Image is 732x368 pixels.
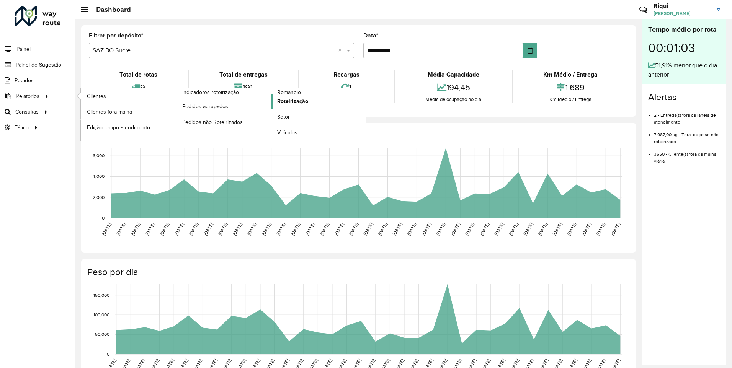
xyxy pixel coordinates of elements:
[173,222,185,236] text: [DATE]
[91,79,186,96] div: 9
[397,70,510,79] div: Média Capacidade
[87,108,132,116] span: Clientes fora malha
[450,222,461,236] text: [DATE]
[191,70,296,79] div: Total de entregas
[301,70,392,79] div: Recargas
[261,222,272,236] text: [DATE]
[203,222,214,236] text: [DATE]
[81,120,176,135] a: Edição tempo atendimento
[654,10,711,17] span: [PERSON_NAME]
[515,79,626,96] div: 1,689
[93,174,105,179] text: 4,000
[654,106,720,125] li: 2 - Entrega(s) fora da janela de atendimento
[87,267,628,278] h4: Peso por dia
[493,222,505,236] text: [DATE]
[93,293,109,298] text: 150,000
[130,222,141,236] text: [DATE]
[277,97,308,105] span: Roteirização
[377,222,388,236] text: [DATE]
[421,222,432,236] text: [DATE]
[89,31,144,40] label: Filtrar por depósito
[363,222,374,236] text: [DATE]
[217,222,228,236] text: [DATE]
[479,222,490,236] text: [DATE]
[301,79,392,96] div: 1
[348,222,359,236] text: [DATE]
[81,88,176,104] a: Clientes
[363,31,379,40] label: Data
[91,70,186,79] div: Total de rotas
[176,88,366,141] a: Romaneio
[277,113,290,121] span: Setor
[101,222,112,236] text: [DATE]
[397,96,510,103] div: Média de ocupação no dia
[648,92,720,103] h4: Alertas
[635,2,652,18] a: Contato Rápido
[88,5,131,14] h2: Dashboard
[176,99,271,114] a: Pedidos agrupados
[271,94,366,109] a: Roteirização
[16,45,31,53] span: Painel
[93,312,109,317] text: 100,000
[191,79,296,96] div: 191
[654,125,720,145] li: 7.987,00 kg - Total de peso não roteirizado
[188,222,199,236] text: [DATE]
[277,88,301,96] span: Romaneio
[523,43,537,58] button: Choose Date
[15,124,29,132] span: Tático
[406,222,417,236] text: [DATE]
[508,222,519,236] text: [DATE]
[93,153,105,158] text: 6,000
[333,222,345,236] text: [DATE]
[182,88,239,96] span: Indicadores roteirização
[397,79,510,96] div: 194,45
[319,222,330,236] text: [DATE]
[277,129,297,137] span: Veículos
[182,118,243,126] span: Pedidos não Roteirizados
[159,222,170,236] text: [DATE]
[271,109,366,125] a: Setor
[523,222,534,236] text: [DATE]
[552,222,563,236] text: [DATE]
[87,92,106,100] span: Clientes
[648,35,720,61] div: 00:01:03
[182,103,228,111] span: Pedidos agrupados
[176,114,271,130] a: Pedidos não Roteirizados
[246,222,257,236] text: [DATE]
[290,222,301,236] text: [DATE]
[16,92,39,100] span: Relatórios
[581,222,592,236] text: [DATE]
[648,61,720,79] div: 51,91% menor que o dia anterior
[648,24,720,35] div: Tempo médio por rota
[275,222,286,236] text: [DATE]
[93,195,105,200] text: 2,000
[271,125,366,140] a: Veículos
[464,222,475,236] text: [DATE]
[392,222,403,236] text: [DATE]
[15,108,39,116] span: Consultas
[515,96,626,103] div: Km Médio / Entrega
[15,77,34,85] span: Pedidos
[515,70,626,79] div: Km Médio / Entrega
[102,215,105,220] text: 0
[81,104,176,119] a: Clientes fora malha
[537,222,548,236] text: [DATE]
[16,61,61,69] span: Painel de Sugestão
[435,222,446,236] text: [DATE]
[87,124,150,132] span: Edição tempo atendimento
[610,222,621,236] text: [DATE]
[232,222,243,236] text: [DATE]
[115,222,126,236] text: [DATE]
[566,222,577,236] text: [DATE]
[304,222,315,236] text: [DATE]
[144,222,155,236] text: [DATE]
[95,332,109,337] text: 50,000
[595,222,606,236] text: [DATE]
[654,145,720,164] li: 3650 - Cliente(s) fora da malha viária
[654,2,711,10] h3: Riqui
[107,352,109,357] text: 0
[338,46,345,55] span: Clear all
[81,88,271,141] a: Indicadores roteirização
